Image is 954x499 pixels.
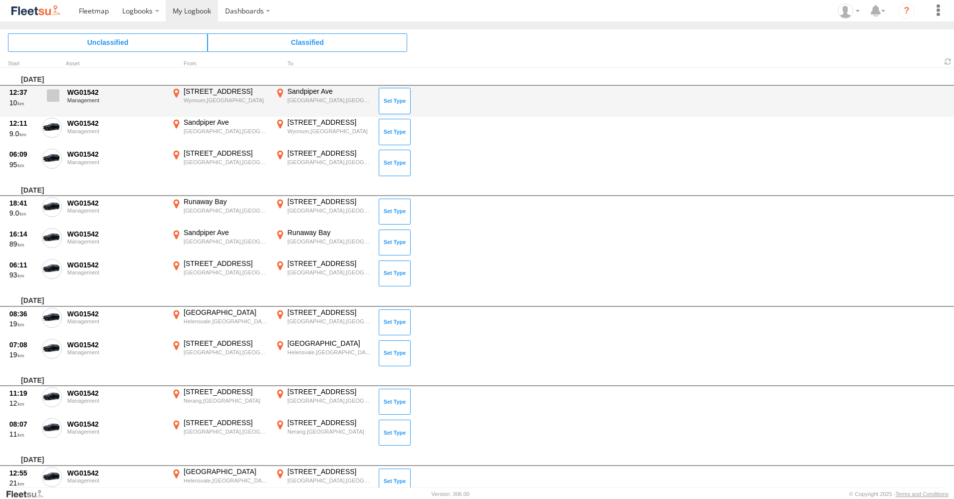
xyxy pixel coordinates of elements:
div: Management [67,159,164,165]
div: Management [67,239,164,245]
div: 19 [9,350,36,359]
label: Click to View Event Location [273,259,373,288]
div: Management [67,398,164,404]
div: [GEOGRAPHIC_DATA],[GEOGRAPHIC_DATA] [184,428,268,435]
button: Click to Set [379,420,411,446]
label: Click to View Event Location [273,308,373,337]
div: [GEOGRAPHIC_DATA],[GEOGRAPHIC_DATA] [287,269,372,276]
div: 9.0 [9,129,36,138]
label: Click to View Event Location [170,308,269,337]
label: Click to View Event Location [170,418,269,447]
div: Wynnum,[GEOGRAPHIC_DATA] [287,128,372,135]
div: 19 [9,319,36,328]
div: Management [67,478,164,484]
div: WG01542 [67,309,164,318]
div: [STREET_ADDRESS] [184,259,268,268]
label: Click to View Event Location [170,87,269,116]
label: Click to View Event Location [170,387,269,416]
label: Click to View Event Location [273,418,373,447]
div: [STREET_ADDRESS] [184,87,268,96]
button: Click to Set [379,340,411,366]
label: Click to View Event Location [170,467,269,496]
span: Refresh [942,57,954,66]
div: WG01542 [67,230,164,239]
div: 07:08 [9,340,36,349]
div: 95 [9,160,36,169]
label: Click to View Event Location [170,228,269,257]
div: [GEOGRAPHIC_DATA],[GEOGRAPHIC_DATA] [184,207,268,214]
div: [STREET_ADDRESS] [287,387,372,396]
label: Click to View Event Location [273,87,373,116]
div: Asset [66,61,166,66]
div: Sandpiper Ave [184,228,268,237]
div: Management [67,128,164,134]
label: Click to View Event Location [273,149,373,178]
div: [GEOGRAPHIC_DATA],[GEOGRAPHIC_DATA] [287,238,372,245]
div: WG01542 [67,199,164,208]
div: [STREET_ADDRESS] [287,418,372,427]
div: [GEOGRAPHIC_DATA],[GEOGRAPHIC_DATA] [184,238,268,245]
button: Click to Set [379,119,411,145]
div: Runaway Bay [287,228,372,237]
div: 06:09 [9,150,36,159]
div: 10 [9,98,36,107]
div: Management [67,97,164,103]
div: [GEOGRAPHIC_DATA] [184,467,268,476]
label: Click to View Event Location [273,467,373,496]
button: Click to Set [379,230,411,255]
div: [GEOGRAPHIC_DATA],[GEOGRAPHIC_DATA] [287,97,372,104]
div: 12:55 [9,469,36,478]
span: Click to view Unclassified Trips [8,33,208,51]
div: WG01542 [67,340,164,349]
div: 21 [9,479,36,488]
div: [GEOGRAPHIC_DATA],[GEOGRAPHIC_DATA] [287,477,372,484]
div: Sandpiper Ave [184,118,268,127]
div: Management [67,429,164,435]
div: WG01542 [67,469,164,478]
button: Click to Set [379,389,411,415]
div: 93 [9,270,36,279]
button: Click to Set [379,199,411,225]
div: [GEOGRAPHIC_DATA],[GEOGRAPHIC_DATA] [287,207,372,214]
div: Nerang,[GEOGRAPHIC_DATA] [287,428,372,435]
div: WG01542 [67,260,164,269]
div: Katie Topping [834,3,863,18]
div: 16:14 [9,230,36,239]
label: Click to View Event Location [170,259,269,288]
div: 08:36 [9,309,36,318]
div: [STREET_ADDRESS] [184,339,268,348]
label: Click to View Event Location [170,339,269,368]
div: [STREET_ADDRESS] [287,118,372,127]
button: Click to Set [379,88,411,114]
i: ? [899,3,915,19]
div: [STREET_ADDRESS] [287,149,372,158]
button: Click to Set [379,309,411,335]
div: 11:19 [9,389,36,398]
button: Click to Set [379,469,411,495]
label: Click to View Event Location [273,197,373,226]
div: [GEOGRAPHIC_DATA],[GEOGRAPHIC_DATA] [184,159,268,166]
label: Click to View Event Location [273,228,373,257]
div: Management [67,269,164,275]
a: Visit our Website [5,489,51,499]
div: [GEOGRAPHIC_DATA],[GEOGRAPHIC_DATA] [184,349,268,356]
img: fleetsu-logo-horizontal.svg [10,4,62,17]
div: WG01542 [67,150,164,159]
label: Click to View Event Location [170,149,269,178]
div: [STREET_ADDRESS] [287,308,372,317]
div: Helensvale,[GEOGRAPHIC_DATA] [184,477,268,484]
div: [GEOGRAPHIC_DATA],[GEOGRAPHIC_DATA] [184,269,268,276]
div: [STREET_ADDRESS] [287,467,372,476]
div: [GEOGRAPHIC_DATA],[GEOGRAPHIC_DATA] [287,318,372,325]
a: Terms and Conditions [896,491,949,497]
div: Helensvale,[GEOGRAPHIC_DATA] [184,318,268,325]
div: 06:11 [9,260,36,269]
div: From [170,61,269,66]
div: WG01542 [67,420,164,429]
div: Management [67,208,164,214]
div: WG01542 [67,88,164,97]
div: [GEOGRAPHIC_DATA],[GEOGRAPHIC_DATA] [287,397,372,404]
div: Management [67,349,164,355]
div: © Copyright 2025 - [849,491,949,497]
div: Management [67,318,164,324]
